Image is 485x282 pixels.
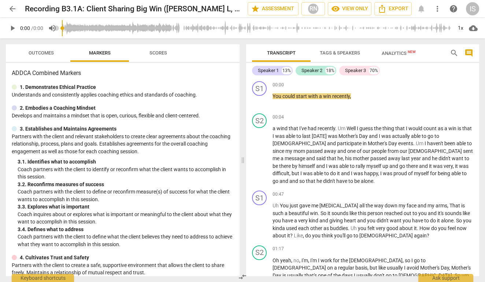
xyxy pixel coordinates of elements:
button: Play [6,22,19,35]
span: that [462,125,472,131]
span: and [279,178,289,184]
span: didn't [323,178,336,184]
span: the [374,125,382,131]
span: about [399,225,414,231]
span: help [449,4,458,13]
div: 1x [453,22,467,34]
span: [MEDICAL_DATA] [319,203,359,208]
div: Change speaker [252,81,267,96]
span: start [296,93,308,99]
span: to [462,170,467,176]
span: away [388,155,401,161]
span: How [419,225,431,231]
span: I [300,170,303,176]
span: to [296,133,302,139]
span: beautiful [289,210,310,216]
span: more_vert [433,4,442,13]
span: to [348,178,354,184]
span: sounds [445,210,463,216]
span: mom [293,148,306,154]
div: 70% [369,67,379,74]
span: feel [448,225,457,231]
span: from [388,148,400,154]
span: I [326,163,329,169]
span: didn't [438,155,452,161]
span: You [280,203,290,208]
span: . [348,225,351,231]
span: haven't [427,140,444,146]
div: 18% [325,67,335,74]
div: 3. 4. Defines what to address [18,226,234,233]
span: star [251,4,260,13]
span: and [327,140,337,146]
span: [DEMOGRAPHIC_DATA] [408,148,463,154]
span: as [438,125,444,131]
span: have [282,218,294,223]
span: able [456,140,467,146]
span: person [367,210,384,216]
span: want [452,155,464,161]
span: volume_up [48,24,57,33]
span: able [339,163,350,169]
span: a [294,218,298,223]
div: 3. 2. Reconfirms measures of success [18,181,234,188]
span: difficult [273,170,289,176]
span: proud [393,170,408,176]
span: go [427,133,434,139]
span: used [286,225,298,231]
span: it [337,170,341,176]
span: message [285,155,306,161]
span: arrow_back [8,4,17,13]
span: . [417,225,419,231]
span: you [403,218,412,223]
span: as [323,225,330,231]
span: rally [356,163,366,169]
span: comment [464,49,473,57]
span: could [282,93,296,99]
span: down [385,203,399,208]
span: and [369,133,379,139]
span: arms [436,203,447,208]
span: it [455,163,459,169]
span: and [357,218,367,223]
span: was [303,170,314,176]
span: be [354,178,361,184]
span: heart [344,218,357,223]
button: Assessment [248,2,299,15]
a: Help [447,2,460,15]
span: last [401,155,411,161]
div: Keyboard shortcuts [12,274,74,282]
span: able [314,170,324,176]
span: Outcomes [29,50,54,56]
span: happy [364,170,378,176]
span: do [431,225,438,231]
span: being [438,170,451,176]
span: face [407,203,418,208]
span: you [367,218,377,223]
span: . [453,218,456,223]
span: go [273,178,279,184]
span: didn't [377,218,390,223]
span: search [450,49,459,57]
span: able [451,170,462,176]
span: I [273,133,275,139]
div: RN [308,3,319,14]
span: do [305,233,312,238]
span: . [318,210,321,216]
span: . [413,140,416,146]
p: Coach inquires about or explores what is important or meaningful to the client about what they wa... [18,211,234,226]
p: Coach partners with the client to identify or reconfirm what the client wants to accomplish in th... [18,166,234,181]
span: 00:04 [273,114,284,120]
span: and [419,163,429,169]
span: was [275,133,286,139]
span: and [389,163,399,169]
span: good [386,225,399,231]
span: I [425,140,427,146]
span: Assessment [251,4,295,13]
span: been [444,140,456,146]
span: by [292,163,299,169]
span: , [343,155,345,161]
span: to [434,133,439,139]
button: Search [448,47,460,59]
span: passed [306,148,324,154]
